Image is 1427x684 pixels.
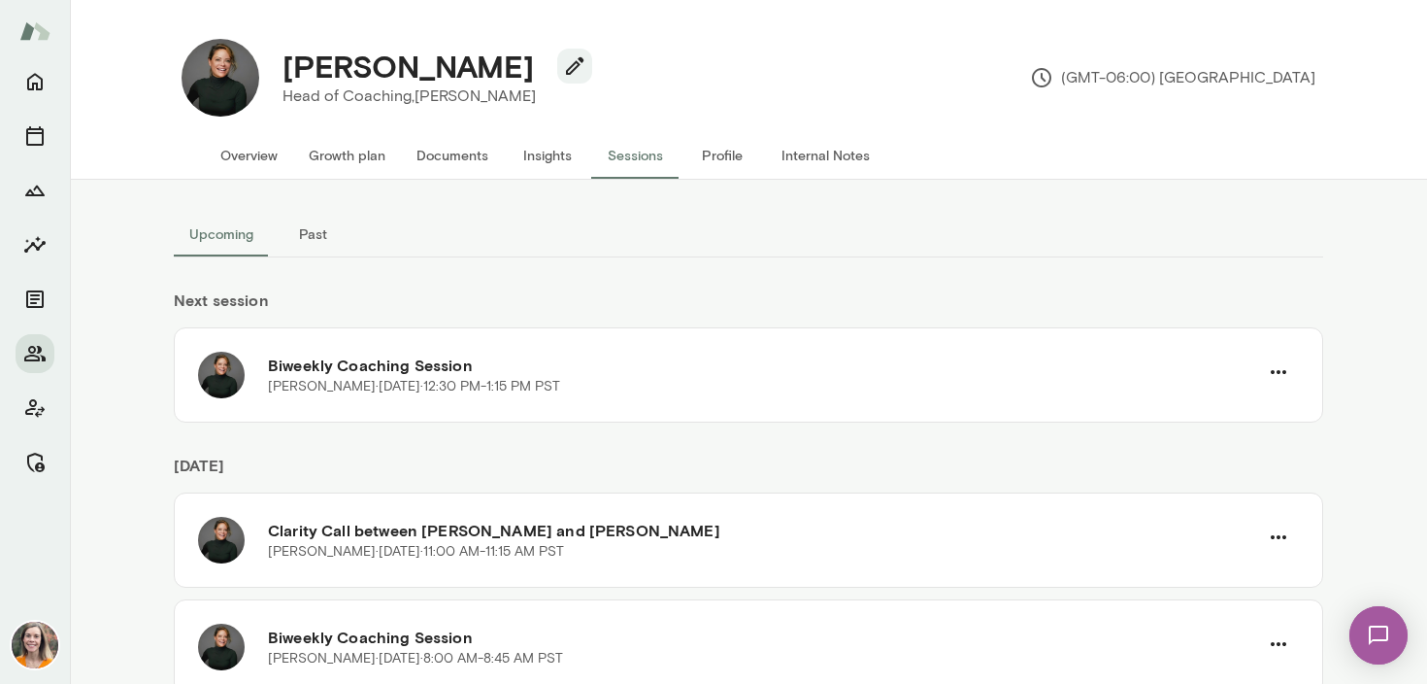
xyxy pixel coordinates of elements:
[269,211,356,257] button: Past
[401,132,504,179] button: Documents
[679,132,766,179] button: Profile
[282,48,534,85] h4: [PERSON_NAME]
[16,62,54,101] button: Home
[268,519,1258,542] h6: Clarity Call between [PERSON_NAME] and [PERSON_NAME]
[174,211,269,257] button: Upcoming
[591,132,679,179] button: Sessions
[268,649,563,668] p: [PERSON_NAME] · [DATE] · 8:00 AM-8:45 AM PST
[268,354,1258,377] h6: Biweekly Coaching Session
[1030,66,1315,89] p: (GMT-06:00) [GEOGRAPHIC_DATA]
[268,626,1258,649] h6: Biweekly Coaching Session
[16,334,54,373] button: Members
[174,289,1323,327] h6: Next session
[293,132,401,179] button: Growth plan
[16,225,54,264] button: Insights
[16,117,54,155] button: Sessions
[182,39,259,117] img: Tara
[174,454,1323,493] h6: [DATE]
[268,542,564,562] p: [PERSON_NAME] · [DATE] · 11:00 AM-11:15 AM PST
[16,443,54,482] button: Manage
[766,132,885,179] button: Internal Notes
[16,280,54,319] button: Documents
[174,211,1323,257] div: basic tabs example
[504,132,591,179] button: Insights
[16,389,54,427] button: Client app
[19,13,50,50] img: Mento
[268,377,560,396] p: [PERSON_NAME] · [DATE] · 12:30 PM-1:15 PM PST
[282,85,577,108] p: Head of Coaching, [PERSON_NAME]
[205,132,293,179] button: Overview
[16,171,54,210] button: Growth Plan
[12,622,58,668] img: Carrie Kelly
